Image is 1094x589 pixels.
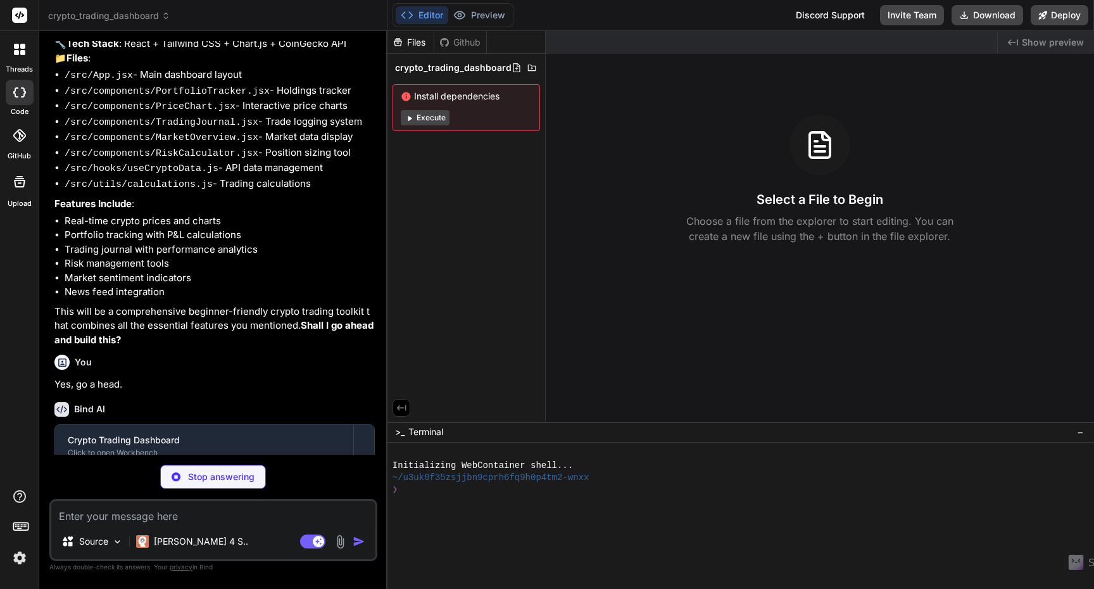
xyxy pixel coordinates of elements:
strong: Files [66,52,88,64]
p: [PERSON_NAME] 4 S.. [154,535,248,548]
code: /src/components/RiskCalculator.jsx [65,148,258,159]
li: - Interactive price charts [65,99,375,115]
li: - Market data display [65,130,375,146]
span: Terminal [408,426,443,438]
p: : [54,197,375,212]
span: privacy [170,563,192,571]
button: Download [952,5,1023,25]
p: Stop answering [188,471,255,483]
code: /src/utils/calculations.js [65,179,213,190]
h6: Bind AI [74,403,105,415]
li: News feed integration [65,285,375,300]
span: Install dependencies [401,90,532,103]
li: Risk management tools [65,256,375,271]
strong: Shall I go ahead and build this? [54,319,376,346]
img: attachment [333,535,348,549]
p: This will be a comprehensive beginner-friendly crypto trading toolkit that combines all the essen... [54,305,375,348]
button: Editor [396,6,448,24]
button: Crypto Trading DashboardClick to open Workbench [55,425,353,467]
img: settings [9,547,30,569]
strong: Tech Stack [66,37,119,49]
span: crypto_trading_dashboard [395,61,512,74]
li: Market sentiment indicators [65,271,375,286]
h3: Select a File to Begin [757,191,883,208]
div: Github [434,36,486,49]
li: - API data management [65,161,375,177]
li: - Trading calculations [65,177,375,193]
label: code [11,106,28,117]
label: GitHub [8,151,31,161]
p: Source [79,535,108,548]
p: Choose a file from the explorer to start editing. You can create a new file using the + button in... [678,213,962,244]
code: /src/components/MarketOverview.jsx [65,132,258,143]
button: − [1074,422,1086,442]
button: Execute [401,110,450,125]
div: Crypto Trading Dashboard [68,434,341,446]
code: /src/components/PortfolioTracker.jsx [65,86,270,97]
div: Files [387,36,434,49]
label: threads [6,64,33,75]
p: Yes, go a head. [54,377,375,392]
code: /src/components/TradingJournal.jsx [65,117,258,128]
span: − [1077,426,1084,438]
li: - Holdings tracker [65,84,375,99]
span: ❯ [393,484,398,496]
button: Deploy [1031,5,1088,25]
li: Real-time crypto prices and charts [65,214,375,229]
li: - Trade logging system [65,115,375,130]
div: Click to open Workbench [68,448,341,458]
li: - Main dashboard layout [65,68,375,84]
h6: You [75,356,92,369]
span: Show preview [1022,36,1084,49]
strong: Features Include [54,198,132,210]
code: /src/App.jsx [65,70,133,81]
li: - Position sizing tool [65,146,375,161]
label: Upload [8,198,32,209]
button: Preview [448,6,510,24]
div: Discord Support [788,5,872,25]
img: icon [353,535,365,548]
span: crypto_trading_dashboard [48,9,170,22]
p: 🔹 : Crypto Trading Dashboard 🔧 : React + Tailwind CSS + Chart.js + CoinGecko API 📁 : [54,23,375,66]
p: Always double-check its answers. Your in Bind [49,561,377,573]
code: /src/components/PriceChart.jsx [65,101,236,112]
span: >_ [395,426,405,438]
code: /src/hooks/useCryptoData.js [65,163,218,174]
button: Invite Team [880,5,944,25]
li: Trading journal with performance analytics [65,243,375,257]
span: ~/u3uk0f35zsjjbn9cprh6fq9h0p4tm2-wnxx [393,472,589,484]
li: Portfolio tracking with P&L calculations [65,228,375,243]
img: Pick Models [112,536,123,547]
span: Initializing WebContainer shell... [393,460,573,472]
img: Claude 4 Sonnet [136,535,149,548]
